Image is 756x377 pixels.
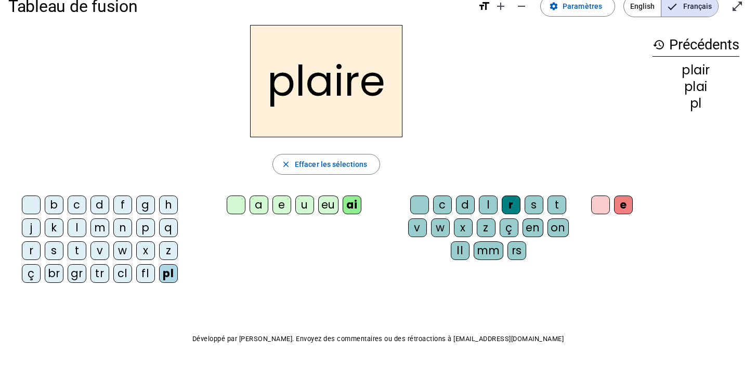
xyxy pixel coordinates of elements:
[45,196,63,214] div: b
[408,218,427,237] div: v
[500,218,518,237] div: ç
[136,196,155,214] div: g
[113,264,132,283] div: cl
[45,264,63,283] div: br
[548,218,569,237] div: on
[507,241,526,260] div: rs
[318,196,338,214] div: eu
[45,218,63,237] div: k
[68,241,86,260] div: t
[136,218,155,237] div: p
[22,264,41,283] div: ç
[614,196,633,214] div: e
[90,196,109,214] div: d
[90,241,109,260] div: v
[653,38,665,51] mat-icon: history
[90,264,109,283] div: tr
[653,81,739,93] div: plai
[433,196,452,214] div: c
[159,241,178,260] div: z
[474,241,503,260] div: mm
[454,218,473,237] div: x
[159,218,178,237] div: q
[281,160,291,169] mat-icon: close
[90,218,109,237] div: m
[272,154,380,175] button: Effacer les sélections
[502,196,520,214] div: r
[653,64,739,76] div: plair
[451,241,470,260] div: ll
[113,241,132,260] div: w
[113,196,132,214] div: f
[295,158,367,171] span: Effacer les sélections
[456,196,475,214] div: d
[525,196,543,214] div: s
[159,196,178,214] div: h
[431,218,450,237] div: w
[250,25,402,137] h2: plaire
[8,333,748,345] p: Développé par [PERSON_NAME]. Envoyez des commentaires ou des rétroactions à [EMAIL_ADDRESS][DOMAI...
[477,218,496,237] div: z
[68,218,86,237] div: l
[272,196,291,214] div: e
[45,241,63,260] div: s
[479,196,498,214] div: l
[653,97,739,110] div: pl
[159,264,178,283] div: pl
[68,196,86,214] div: c
[250,196,268,214] div: a
[523,218,543,237] div: en
[136,264,155,283] div: fl
[549,2,558,11] mat-icon: settings
[22,218,41,237] div: j
[295,196,314,214] div: u
[343,196,361,214] div: ai
[653,33,739,57] h3: Précédents
[548,196,566,214] div: t
[136,241,155,260] div: x
[22,241,41,260] div: r
[113,218,132,237] div: n
[68,264,86,283] div: gr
